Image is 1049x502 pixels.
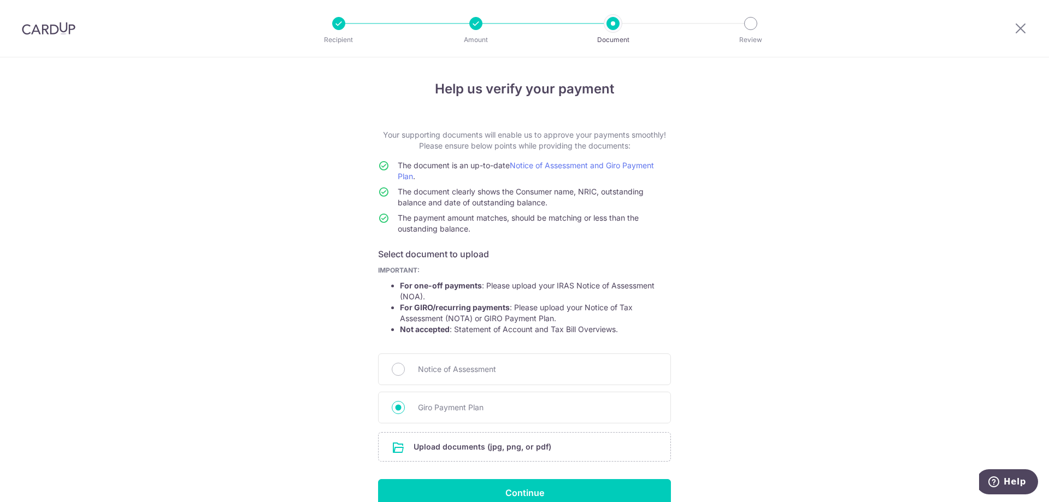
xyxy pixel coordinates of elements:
[378,432,671,462] div: Upload documents (jpg, png, or pdf)
[400,324,671,335] li: : Statement of Account and Tax Bill Overviews.
[418,363,657,376] span: Notice of Assessment
[979,469,1038,497] iframe: Opens a widget where you can find more information
[22,22,75,35] img: CardUp
[573,34,653,45] p: Document
[710,34,791,45] p: Review
[398,161,654,181] span: The document is an up-to-date .
[398,187,644,207] span: The document clearly shows the Consumer name, NRIC, outstanding balance and date of outstanding b...
[378,247,671,261] h6: Select document to upload
[378,129,671,151] p: Your supporting documents will enable us to approve your payments smoothly! Please ensure below p...
[298,34,379,45] p: Recipient
[398,213,639,233] span: The payment amount matches, should be matching or less than the oustanding balance.
[400,302,671,324] li: : Please upload your Notice of Tax Assessment (NOTA) or GIRO Payment Plan.
[378,266,420,274] b: IMPORTANT:
[400,280,671,302] li: : Please upload your IRAS Notice of Assessment (NOA).
[400,324,450,334] strong: Not accepted
[418,401,657,414] span: Giro Payment Plan
[398,161,654,181] a: Notice of Assessment and Giro Payment Plan
[400,303,510,312] strong: For GIRO/recurring payments
[378,79,671,99] h4: Help us verify your payment
[400,281,482,290] strong: For one-off payments
[435,34,516,45] p: Amount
